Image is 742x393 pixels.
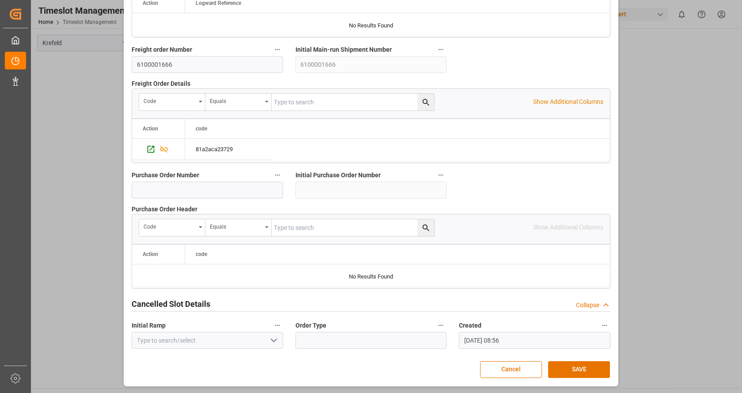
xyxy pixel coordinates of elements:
button: Created [599,320,610,331]
button: search button [417,219,434,236]
span: code [196,251,207,257]
span: Purchase Order Number [132,171,199,180]
div: Press SPACE to select this row. [185,139,273,160]
button: open menu [205,219,272,236]
button: Freight order Number [272,44,283,55]
p: Show Additional Columns [533,97,603,107]
div: Action [143,126,158,132]
span: Initial Main-run Shipment Number [295,45,392,54]
span: Freight order Number [132,45,192,54]
input: Type to search/select [132,332,283,349]
input: DD.MM.YYYY HH:MM [459,332,610,349]
button: Order Type [435,320,447,331]
button: search button [417,94,434,111]
button: Cancel [480,361,542,378]
button: Initial Ramp [272,320,283,331]
button: open menu [139,219,205,236]
input: Type to search [272,219,434,236]
span: Purchase Order Header [132,205,197,214]
div: code [144,221,196,231]
span: Created [459,321,481,330]
button: Initial Main-run Shipment Number [435,44,447,55]
button: open menu [205,94,272,111]
h2: Cancelled Slot Details [132,298,210,310]
button: open menu [139,94,205,111]
div: Press SPACE to select this row. [132,139,185,160]
span: Order Type [295,321,326,330]
span: Freight Order Details [132,79,190,88]
span: Initial Purchase Order Number [295,171,381,180]
div: 81a2aca23729 [185,139,273,160]
button: SAVE [548,361,610,378]
div: Collapse [576,301,599,310]
button: Purchase Order Number [272,169,283,181]
span: code [196,126,207,132]
div: Equals [210,95,262,105]
div: Equals [210,221,262,231]
button: open menu [266,334,280,347]
div: code [144,95,196,105]
input: Type to search [272,94,434,111]
button: Initial Purchase Order Number [435,169,447,181]
div: Action [143,251,158,257]
span: Initial Ramp [132,321,166,330]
